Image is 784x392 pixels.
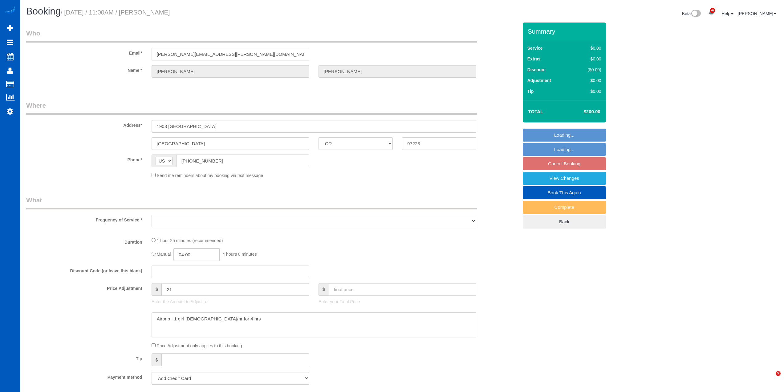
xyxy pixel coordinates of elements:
[319,299,476,305] p: Enter your Final Price
[528,109,543,114] strong: Total
[157,238,223,243] span: 1 hour 25 minutes (recommended)
[523,186,606,199] a: Book This Again
[152,353,162,366] span: $
[705,6,717,20] a: 42
[152,137,309,150] input: City*
[523,172,606,185] a: View Changes
[528,28,603,35] h3: Summary
[22,215,147,223] label: Frequency of Service *
[4,6,16,15] img: Automaid Logo
[527,45,543,51] label: Service
[527,77,551,84] label: Adjustment
[329,283,476,296] input: final price
[575,67,601,73] div: ($0.00)
[776,371,781,376] span: 5
[176,155,309,167] input: Phone*
[152,65,309,78] input: First Name*
[26,29,477,43] legend: Who
[721,11,733,16] a: Help
[157,343,242,348] span: Price Adjustment only applies to this booking
[26,101,477,115] legend: Where
[22,353,147,362] label: Tip
[710,8,715,13] span: 42
[22,65,147,73] label: Name *
[575,77,601,84] div: $0.00
[26,6,61,17] span: Booking
[157,173,263,178] span: Send me reminders about my booking via text message
[565,109,600,114] h4: $200.00
[575,56,601,62] div: $0.00
[319,283,329,296] span: $
[152,283,162,296] span: $
[26,196,477,209] legend: What
[575,45,601,51] div: $0.00
[22,155,147,163] label: Phone*
[319,65,476,78] input: Last Name*
[22,372,147,380] label: Payment method
[523,215,606,228] a: Back
[402,137,476,150] input: Zip Code*
[575,88,601,94] div: $0.00
[682,11,701,16] a: Beta
[763,371,778,386] iframe: Intercom live chat
[738,11,776,16] a: [PERSON_NAME]
[527,67,546,73] label: Discount
[22,120,147,128] label: Address*
[527,88,534,94] label: Tip
[157,252,171,257] span: Manual
[152,299,309,305] p: Enter the Amount to Adjust, or
[22,48,147,56] label: Email*
[152,48,309,60] input: Email*
[222,252,257,257] span: 4 hours 0 minutes
[527,56,541,62] label: Extras
[61,9,170,16] small: / [DATE] / 11:00AM / [PERSON_NAME]
[691,10,701,18] img: New interface
[22,237,147,245] label: Duration
[22,266,147,274] label: Discount Code (or leave this blank)
[22,283,147,291] label: Price Adjustment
